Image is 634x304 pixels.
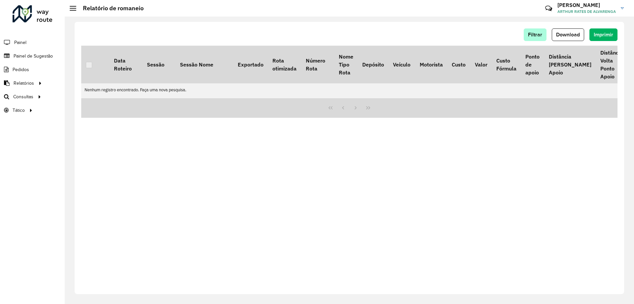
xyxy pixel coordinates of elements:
[14,80,34,87] span: Relatórios
[233,46,268,83] th: Exportado
[528,32,542,37] span: Filtrar
[109,46,142,83] th: Data Roteiro
[13,107,25,114] span: Tático
[447,46,470,83] th: Custo
[175,46,233,83] th: Sessão Nome
[301,46,334,83] th: Número Rota
[589,28,617,41] button: Imprimir
[268,46,301,83] th: Rota otimizada
[358,46,388,83] th: Depósito
[415,46,447,83] th: Motorista
[13,66,29,73] span: Pedidos
[524,28,546,41] button: Filtrar
[14,39,26,46] span: Painel
[556,32,580,37] span: Download
[389,46,415,83] th: Veículo
[76,5,144,12] h2: Relatório de romaneio
[521,46,544,83] th: Ponto de apoio
[542,1,556,16] a: Contato Rápido
[552,28,584,41] button: Download
[544,46,596,83] th: Distância [PERSON_NAME] Apoio
[557,9,616,15] span: ARTHUR RATES DE ALVARENGA
[492,46,521,83] th: Custo Fórmula
[596,46,627,83] th: Distância Volta Ponto Apoio
[594,32,613,37] span: Imprimir
[470,46,492,83] th: Valor
[557,2,616,8] h3: [PERSON_NAME]
[14,53,53,60] span: Painel de Sugestão
[13,93,33,100] span: Consultas
[142,46,175,83] th: Sessão
[334,46,358,83] th: Nome Tipo Rota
